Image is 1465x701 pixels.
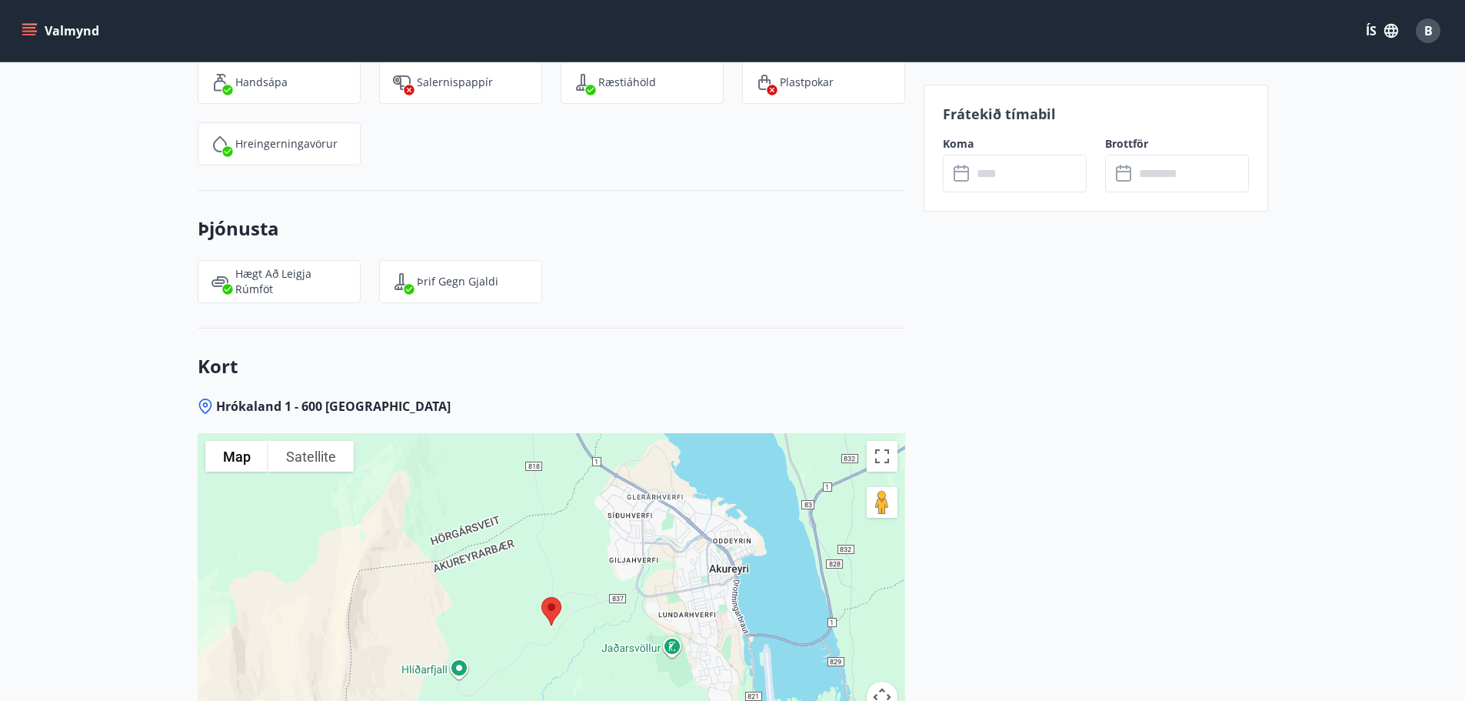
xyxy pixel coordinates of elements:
[1105,136,1249,152] label: Brottför
[417,75,493,90] p: Salernispappír
[780,75,834,90] p: Plastpokar
[867,487,897,518] button: Drag Pegman onto the map to open Street View
[392,272,411,291] img: ZwW3vXLem5CziHuxUrW6BpeGK3H9e1rdQWUjRlFZ.svg
[943,104,1249,124] p: Frátekið tímabil
[198,353,905,379] h3: Kort
[211,73,229,92] img: 96TlfpxwFVHR6UM9o3HrTVSiAREwRYtsizir1BR0.svg
[18,17,105,45] button: menu
[205,441,268,472] button: Show street map
[943,136,1087,152] label: Koma
[235,266,348,297] p: Hægt að leigja rúmföt
[1410,12,1447,49] button: B
[1357,17,1407,45] button: ÍS
[211,272,229,291] img: 8imbgGLGjylTm9saZLswehp9OexcMMzAkoxUcKsp.svg
[235,75,288,90] p: Handsápa
[198,215,905,242] h3: Þjónusta
[211,135,229,153] img: IEMZxl2UAX2uiPqnGqR2ECYTbkBjM7IGMvKNT7zJ.svg
[417,274,498,289] p: Þrif gegn gjaldi
[268,441,354,472] button: Show satellite imagery
[216,398,451,415] span: Hrókaland 1 - 600 [GEOGRAPHIC_DATA]
[598,75,656,90] p: Ræstiáhöld
[574,73,592,92] img: saOQRUK9k0plC04d75OSnkMeCb4WtbSIwuaOqe9o.svg
[867,441,897,472] button: Toggle fullscreen view
[755,73,774,92] img: SlvAEwkhHzUr2WUcYfu25KskUF59LiO0z1AgpugR.svg
[235,136,338,152] p: Hreingerningavörur
[1424,22,1433,39] span: B
[392,73,411,92] img: JsUkc86bAWErts0UzsjU3lk4pw2986cAIPoh8Yw7.svg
